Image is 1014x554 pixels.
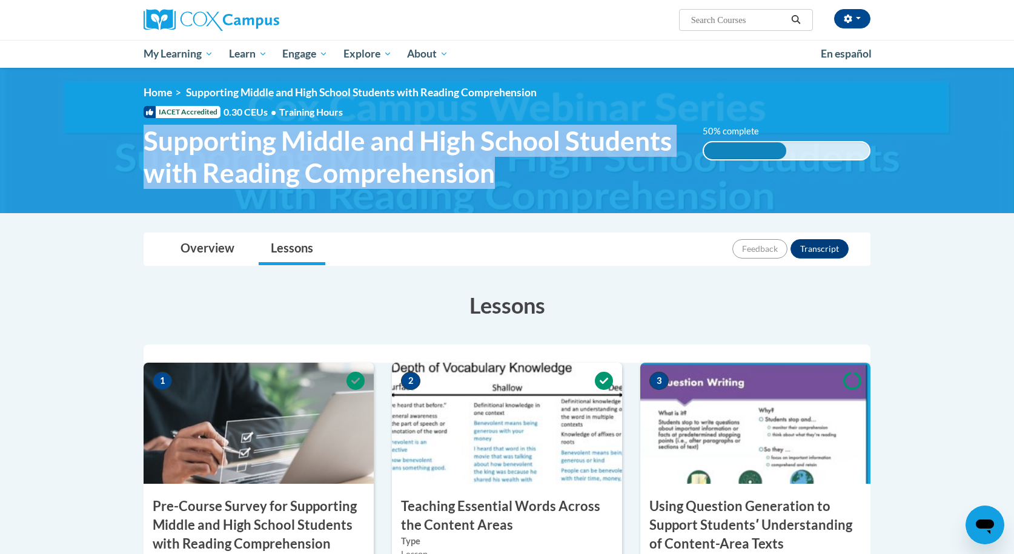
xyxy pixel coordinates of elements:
[144,47,213,61] span: My Learning
[144,86,172,99] a: Home
[649,372,669,390] span: 3
[144,290,870,320] h3: Lessons
[966,506,1004,544] iframe: Button to launch messaging window
[274,40,336,68] a: Engage
[640,497,870,553] h3: Using Question Generation to Support Studentsʹ Understanding of Content-Area Texts
[401,535,613,548] label: Type
[125,40,889,68] div: Main menu
[813,41,880,67] a: En español
[343,47,392,61] span: Explore
[279,106,343,117] span: Training Hours
[704,142,787,159] div: 50% complete
[271,106,276,117] span: •
[259,233,325,265] a: Lessons
[834,9,870,28] button: Account Settings
[144,9,279,31] img: Cox Campus
[153,372,172,390] span: 1
[400,40,457,68] a: About
[336,40,400,68] a: Explore
[821,47,872,60] span: En español
[136,40,221,68] a: My Learning
[407,47,448,61] span: About
[186,86,537,99] span: Supporting Middle and High School Students with Reading Comprehension
[144,106,220,118] span: IACET Accredited
[401,372,420,390] span: 2
[703,125,772,138] label: 50% complete
[229,47,267,61] span: Learn
[787,13,805,27] button: Search
[282,47,328,61] span: Engage
[221,40,275,68] a: Learn
[392,497,622,535] h3: Teaching Essential Words Across the Content Areas
[732,239,787,259] button: Feedback
[392,363,622,484] img: Course Image
[144,497,374,553] h3: Pre-Course Survey for Supporting Middle and High School Students with Reading Comprehension
[690,13,787,27] input: Search Courses
[224,105,279,119] span: 0.30 CEUs
[144,125,684,189] span: Supporting Middle and High School Students with Reading Comprehension
[640,363,870,484] img: Course Image
[790,239,849,259] button: Transcript
[144,9,374,31] a: Cox Campus
[144,363,374,484] img: Course Image
[168,233,247,265] a: Overview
